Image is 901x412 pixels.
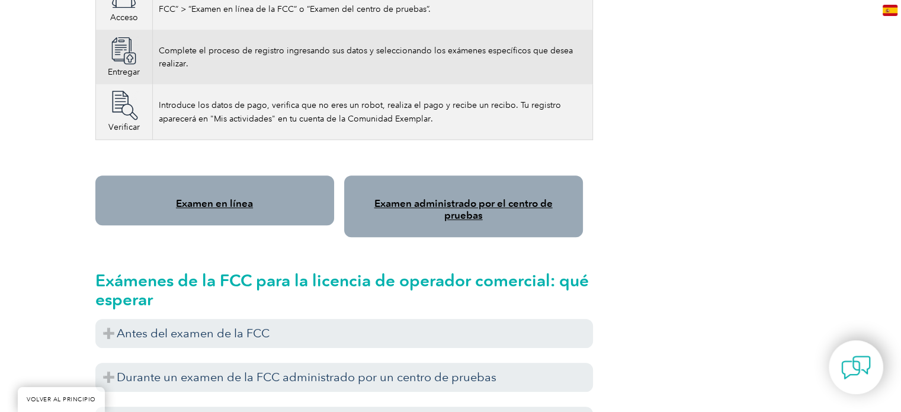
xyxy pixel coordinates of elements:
img: contact-chat.png [841,353,871,382]
font: Antes del examen de la FCC [117,326,270,340]
font: Introduce los datos de pago, verifica que no eres un robot, realiza el pago y recibe un recibo. T... [159,100,561,124]
font: Complete el proceso de registro ingresando sus datos y seleccionando los exámenes específicos que... [159,46,573,69]
a: Examen administrado por el centro de pruebas [374,197,553,221]
a: Examen en línea [176,197,253,209]
img: es [883,5,897,16]
font: Verificar [108,122,140,132]
font: Exámenes de la FCC para la licencia de operador comercial: qué esperar [95,270,589,309]
a: VOLVER AL PRINCIPIO [18,387,105,412]
font: Entregar [108,67,140,77]
font: VOLVER AL PRINCIPIO [27,396,96,403]
font: Durante un examen de la FCC administrado por un centro de pruebas [117,370,496,384]
font: Acceso [110,12,138,23]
